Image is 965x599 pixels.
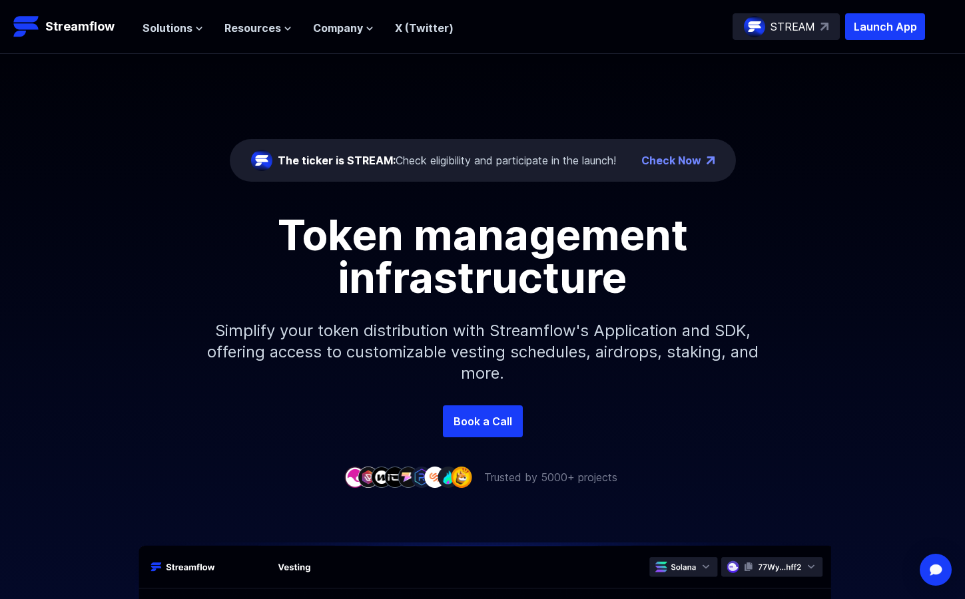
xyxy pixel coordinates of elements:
[920,554,952,586] div: Open Intercom Messenger
[224,20,292,36] button: Resources
[411,467,432,487] img: company-6
[641,152,701,168] a: Check Now
[13,13,40,40] img: Streamflow Logo
[744,16,765,37] img: streamflow-logo-circle.png
[251,150,272,171] img: streamflow-logo-circle.png
[224,20,281,36] span: Resources
[196,299,769,405] p: Simplify your token distribution with Streamflow's Application and SDK, offering access to custom...
[820,23,828,31] img: top-right-arrow.svg
[344,467,366,487] img: company-1
[143,20,203,36] button: Solutions
[278,154,396,167] span: The ticker is STREAM:
[183,214,783,299] h1: Token management infrastructure
[771,19,815,35] p: STREAM
[13,13,129,40] a: Streamflow
[143,20,192,36] span: Solutions
[424,467,446,487] img: company-7
[398,467,419,487] img: company-5
[371,467,392,487] img: company-3
[451,467,472,487] img: company-9
[707,156,715,164] img: top-right-arrow.png
[45,17,115,36] p: Streamflow
[313,20,374,36] button: Company
[313,20,363,36] span: Company
[443,405,523,437] a: Book a Call
[395,21,454,35] a: X (Twitter)
[384,467,406,487] img: company-4
[733,13,840,40] a: STREAM
[438,467,459,487] img: company-8
[278,152,616,168] div: Check eligibility and participate in the launch!
[358,467,379,487] img: company-2
[845,13,925,40] button: Launch App
[484,469,617,485] p: Trusted by 5000+ projects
